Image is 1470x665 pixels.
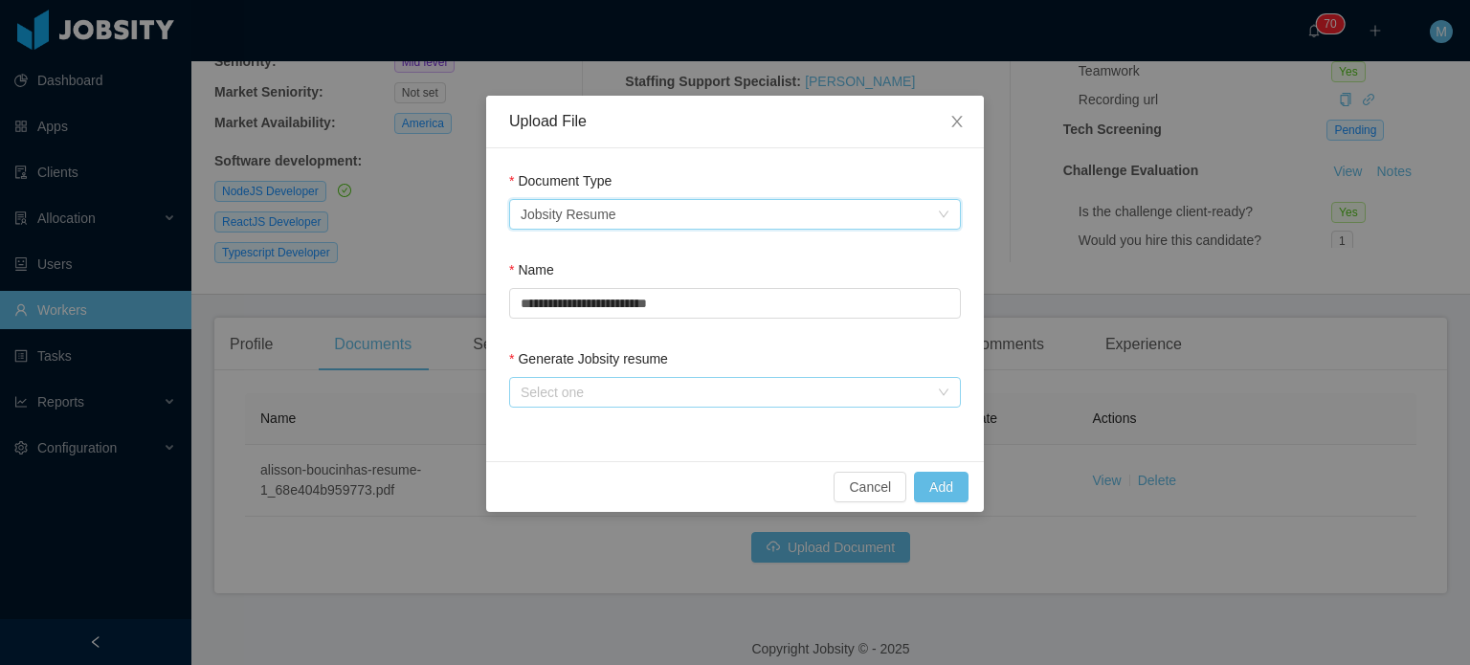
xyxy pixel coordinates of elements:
[938,209,949,222] i: icon: down
[914,472,969,502] button: Add
[834,472,906,502] button: Cancel
[930,96,984,149] button: Close
[509,262,554,277] label: Name
[509,351,668,366] label: Generate Jobsity resume
[938,387,949,400] i: icon: down
[509,173,612,188] label: Document Type
[521,200,616,229] div: Jobsity Resume
[509,288,961,319] input: Name
[509,111,961,132] div: Upload File
[949,114,965,129] i: icon: close
[521,383,928,402] div: Select one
